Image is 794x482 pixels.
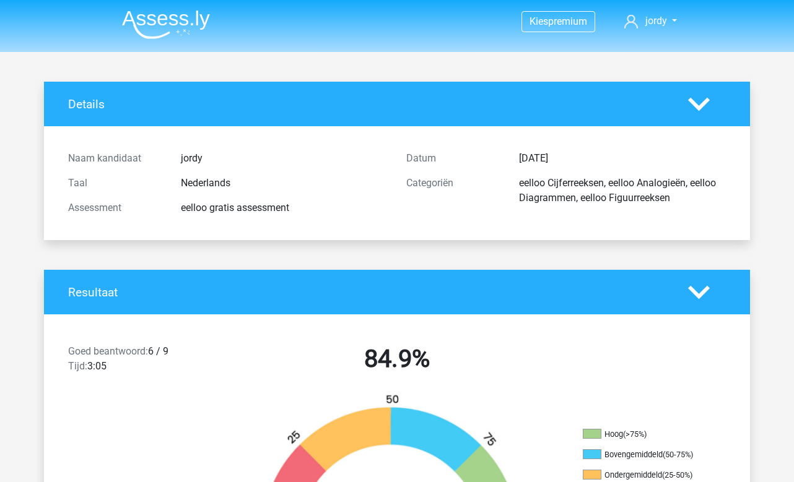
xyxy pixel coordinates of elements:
[59,200,172,215] div: Assessment
[623,429,647,439] div: (>75%)
[397,176,510,205] div: Categoriën
[583,470,707,481] li: Ondergemiddeld
[663,450,693,459] div: (50-75%)
[645,15,667,27] span: jordy
[619,14,682,28] a: jordy
[583,429,707,440] li: Hoog
[397,151,510,166] div: Datum
[122,10,210,39] img: Assessly
[68,345,148,357] span: Goed beantwoord:
[68,360,87,372] span: Tijd:
[522,13,595,30] a: Kiespremium
[510,151,735,166] div: [DATE]
[59,344,228,379] div: 6 / 9 3:05
[237,344,557,374] h2: 84.9%
[583,449,707,460] li: Bovengemiddeld
[68,97,670,111] h4: Details
[548,15,587,27] span: premium
[172,200,397,215] div: eelloo gratis assessment
[662,470,692,480] div: (25-50%)
[510,176,735,205] div: eelloo Cijferreeksen, eelloo Analogieën, eelloo Diagrammen, eelloo Figuurreeksen
[59,176,172,191] div: Taal
[530,15,548,27] span: Kies
[172,176,397,191] div: Nederlands
[59,151,172,166] div: Naam kandidaat
[172,151,397,166] div: jordy
[68,285,670,299] h4: Resultaat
